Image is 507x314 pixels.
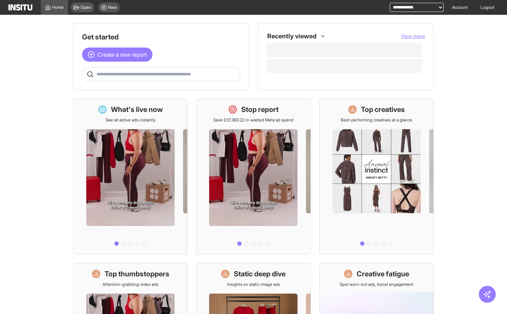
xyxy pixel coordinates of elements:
[73,99,188,255] a: What's live nowSee all active ads instantly
[105,269,169,279] h1: Top thumbstoppers
[241,105,278,114] h1: Stop report
[213,117,293,123] p: Save £37,383.22 in wasted Meta ad spend
[227,282,280,287] p: Insights on static image ads
[111,105,163,114] h1: What's live now
[81,5,91,10] span: Open
[108,5,117,10] span: New
[102,282,158,287] p: Attention-grabbing video ads
[98,50,147,59] span: Create a new report
[196,99,311,255] a: Stop reportSave £37,383.22 in wasted Meta ad spend
[401,33,425,39] span: View more
[82,48,152,62] button: Create a new report
[52,5,64,10] span: Home
[361,105,405,114] h1: Top creatives
[8,4,32,11] img: Logo
[401,33,425,40] button: View more
[341,117,412,123] p: Best-performing creatives at a glance
[319,99,434,255] a: Top creativesBest-performing creatives at a glance
[106,117,156,123] p: See all active ads instantly
[82,32,240,42] h1: Get started
[234,269,286,279] h1: Static deep dive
